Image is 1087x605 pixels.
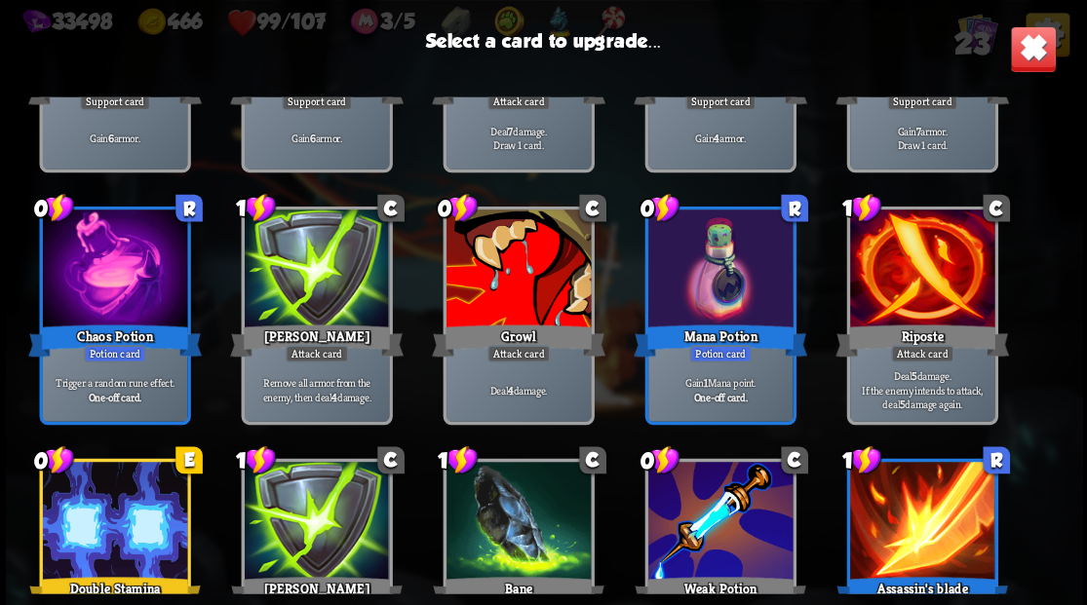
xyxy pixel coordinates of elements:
b: One-off card. [88,390,141,404]
div: Attack card [486,345,550,362]
div: 0 [34,193,74,223]
p: Remove all armor from the enemy, then deal damage. [248,375,385,403]
b: 6 [108,131,114,145]
div: C [983,194,1010,221]
div: Support card [79,93,149,110]
div: Potion card [689,345,752,362]
b: 4 [331,390,337,404]
div: Attack card [486,93,550,110]
div: C [579,194,606,221]
p: Gain armor. [46,131,183,145]
b: 1 [703,375,707,390]
div: R [781,194,808,221]
div: 0 [34,444,74,474]
div: Mana Potion [634,321,807,360]
div: Incantation [835,69,1009,108]
p: Deal damage. Draw 1 card. [449,124,587,152]
div: 1 [236,193,276,223]
p: Gain Mana point. [651,375,789,390]
div: 0 [640,193,679,223]
div: Riposte [835,321,1009,360]
div: Potion card [84,345,146,362]
div: Chaos Potion [28,321,202,360]
div: C [377,194,405,221]
div: Attack card [285,345,348,362]
div: Deflect [634,69,807,108]
b: 7 [915,124,920,138]
b: 4 [507,383,513,397]
div: Scales [28,69,202,108]
div: 1 [841,444,881,474]
p: Gain armor. Draw 1 card. [853,124,990,152]
h3: Select a card to upgrade... [426,29,662,51]
div: Growl [432,321,605,360]
p: Gain armor. [248,131,385,145]
div: Support card [684,93,755,110]
div: C [781,446,808,473]
img: close-button.png [1009,25,1056,72]
div: Enchanted Scratch [432,69,605,108]
div: R [175,194,203,221]
p: Deal damage. If the enemy intends to attack, deal damage again. [853,368,990,411]
div: Support card [886,93,956,110]
div: C [579,446,606,473]
b: 4 [714,131,719,145]
div: Attack card [890,345,953,362]
div: 0 [438,193,478,223]
div: Scales [230,69,404,108]
p: Gain armor. [651,131,789,145]
p: Deal damage. [449,383,587,397]
b: One-off card. [693,390,747,404]
p: Trigger a random rune effect. [46,375,183,390]
div: [PERSON_NAME] [230,321,404,360]
b: 6 [310,131,316,145]
div: E [175,446,203,473]
div: 1 [841,193,881,223]
div: 1 [236,444,276,474]
b: 5 [899,397,905,411]
div: 1 [438,444,478,474]
div: C [377,446,405,473]
div: Support card [281,93,351,110]
b: 5 [911,368,916,383]
div: R [983,446,1010,473]
div: 0 [640,444,679,474]
b: 7 [508,124,513,138]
